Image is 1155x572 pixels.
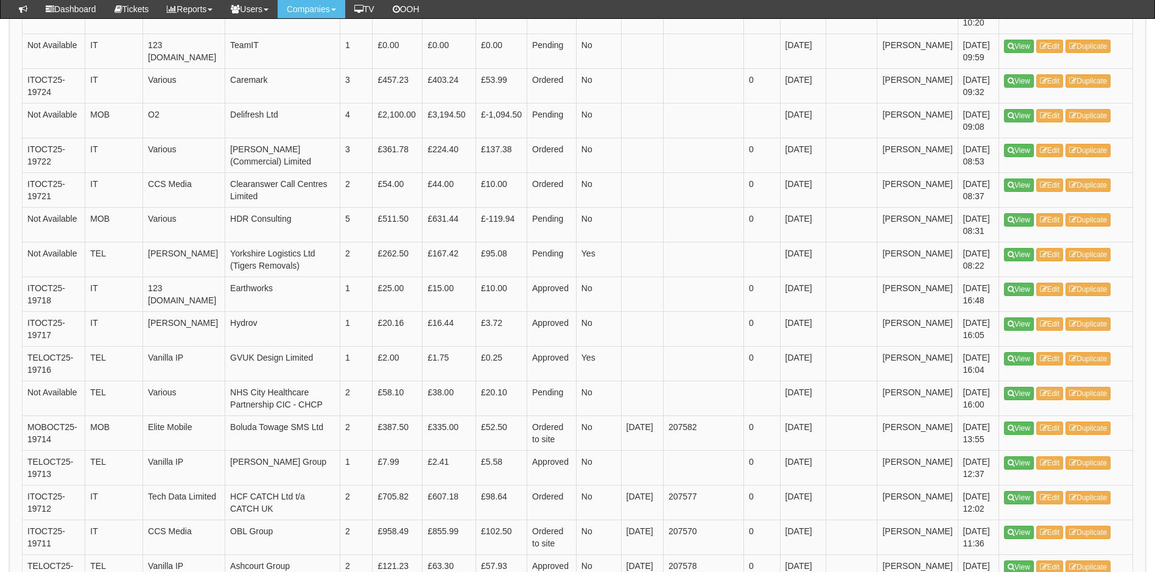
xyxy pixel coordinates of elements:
[958,277,999,312] td: [DATE] 16:48
[23,138,85,173] td: ITOCT25-19722
[85,104,143,138] td: MOB
[780,312,826,347] td: [DATE]
[1004,74,1034,88] a: View
[423,381,476,416] td: £38.00
[225,69,340,104] td: Caremark
[958,312,999,347] td: [DATE] 16:05
[143,520,225,555] td: CCS Media
[576,381,621,416] td: No
[780,138,826,173] td: [DATE]
[23,520,85,555] td: ITOCT25-19711
[958,173,999,208] td: [DATE] 08:37
[744,347,781,381] td: 0
[340,277,373,312] td: 1
[373,485,423,520] td: £705.82
[780,242,826,277] td: [DATE]
[527,208,577,242] td: Pending
[780,69,826,104] td: [DATE]
[576,242,621,277] td: Yes
[476,104,527,138] td: £-1,094.50
[373,451,423,485] td: £7.99
[85,242,143,277] td: TEL
[423,485,476,520] td: £607.18
[958,381,999,416] td: [DATE] 16:00
[476,381,527,416] td: £20.10
[744,69,781,104] td: 0
[476,138,527,173] td: £137.38
[373,104,423,138] td: £2,100.00
[225,208,340,242] td: HDR Consulting
[744,138,781,173] td: 0
[1004,387,1034,400] a: View
[143,312,225,347] td: [PERSON_NAME]
[780,208,826,242] td: [DATE]
[1004,526,1034,539] a: View
[225,381,340,416] td: NHS City Healthcare Partnership CIC - CHCP
[225,242,340,277] td: Yorkshire Logistics Ltd (Tigers Removals)
[877,381,958,416] td: [PERSON_NAME]
[476,485,527,520] td: £98.64
[423,138,476,173] td: £224.40
[576,138,621,173] td: No
[423,347,476,381] td: £1.75
[373,312,423,347] td: £20.16
[85,451,143,485] td: TEL
[527,138,577,173] td: Ordered
[1065,422,1111,435] a: Duplicate
[143,104,225,138] td: O2
[1036,283,1064,296] a: Edit
[225,104,340,138] td: Delifresh Ltd
[85,208,143,242] td: MOB
[527,104,577,138] td: Pending
[143,69,225,104] td: Various
[23,34,85,69] td: Not Available
[744,208,781,242] td: 0
[877,34,958,69] td: [PERSON_NAME]
[1065,387,1111,400] a: Duplicate
[1004,248,1034,261] a: View
[958,138,999,173] td: [DATE] 08:53
[576,451,621,485] td: No
[527,451,577,485] td: Approved
[1036,213,1064,227] a: Edit
[1004,422,1034,435] a: View
[476,173,527,208] td: £10.00
[663,485,743,520] td: 207577
[340,485,373,520] td: 2
[1036,317,1064,331] a: Edit
[1065,491,1111,504] a: Duplicate
[744,520,781,555] td: 0
[143,416,225,451] td: Elite Mobile
[527,173,577,208] td: Ordered
[1004,283,1034,296] a: View
[225,34,340,69] td: TeamIT
[373,520,423,555] td: £958.49
[744,416,781,451] td: 0
[23,173,85,208] td: ITOCT25-19721
[23,312,85,347] td: ITOCT25-19717
[423,520,476,555] td: £855.99
[225,416,340,451] td: Boluda Towage SMS Ltd
[143,138,225,173] td: Various
[958,416,999,451] td: [DATE] 13:55
[85,138,143,173] td: IT
[23,277,85,312] td: ITOCT25-19718
[23,347,85,381] td: TELOCT25-19716
[1065,352,1111,365] a: Duplicate
[1004,491,1034,504] a: View
[1065,526,1111,539] a: Duplicate
[1036,40,1064,53] a: Edit
[1036,109,1064,122] a: Edit
[143,347,225,381] td: Vanilla IP
[527,381,577,416] td: Pending
[744,485,781,520] td: 0
[340,34,373,69] td: 1
[476,69,527,104] td: £53.99
[1036,491,1064,504] a: Edit
[1036,422,1064,435] a: Edit
[423,104,476,138] td: £3,194.50
[85,173,143,208] td: IT
[423,173,476,208] td: £44.00
[85,485,143,520] td: IT
[1065,456,1111,470] a: Duplicate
